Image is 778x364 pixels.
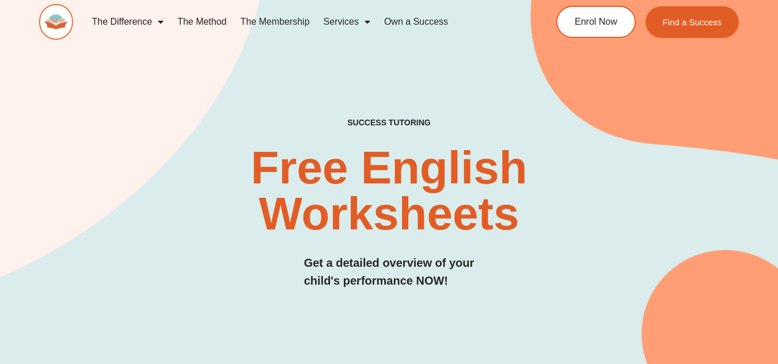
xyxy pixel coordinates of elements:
a: Services [317,9,377,35]
span: Enrol Now [575,17,617,26]
h3: Get a detailed overview of your child's performance NOW! [304,254,475,290]
a: The Method [170,9,233,35]
a: Find a Success [646,6,739,38]
h2: Free English Worksheets​ [158,145,620,237]
a: The Difference [85,9,170,35]
iframe: Chat Widget [720,309,778,364]
a: The Membership [234,9,317,35]
span: Find a Success [663,18,722,26]
a: Enrol Now [556,6,636,38]
nav: Menu [85,9,516,35]
h4: SUCCESS TUTORING​ [286,118,493,128]
a: Own a Success [377,9,455,35]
